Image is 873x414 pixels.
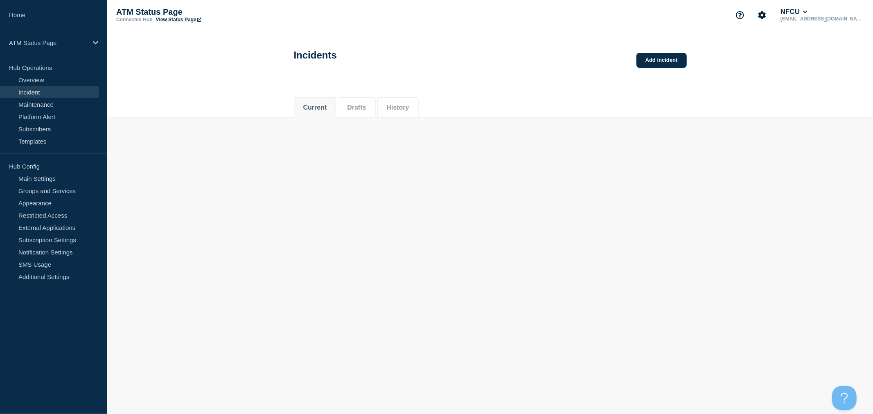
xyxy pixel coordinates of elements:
button: History [387,104,409,111]
a: View Status Page [156,17,201,22]
p: ATM Status Page [9,39,88,46]
button: Current [303,104,327,111]
p: ATM Status Page [116,7,280,17]
p: [EMAIL_ADDRESS][DOMAIN_NAME] [779,16,864,22]
button: Drafts [347,104,366,111]
p: Connected Hub [116,17,153,22]
a: Add incident [636,53,687,68]
h1: Incidents [294,49,337,61]
iframe: Help Scout Beacon - Open [832,386,857,410]
button: Support [731,7,749,24]
button: NFCU [779,8,809,16]
button: Account settings [753,7,771,24]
